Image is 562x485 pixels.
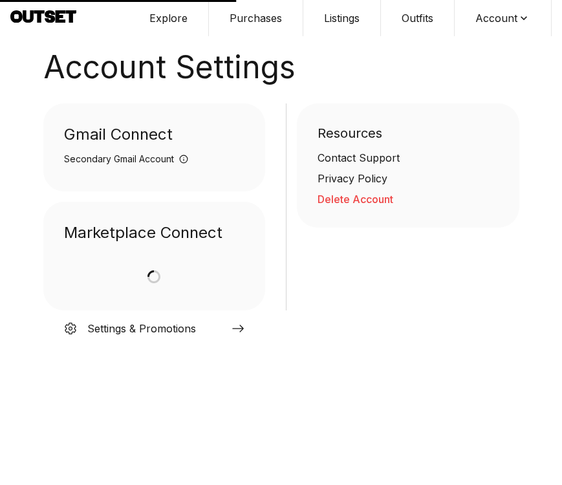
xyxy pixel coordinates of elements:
[64,124,245,153] div: Gmail Connect
[64,222,245,243] div: Marketplace Connect
[318,171,499,186] a: Privacy Policy
[87,321,196,336] div: Settings & Promotions
[318,124,499,150] div: Resources
[43,52,519,83] h1: Account Settings
[64,310,245,341] a: Settings & Promotions
[318,150,499,166] a: Contact Support
[64,153,245,171] div: Secondary Gmail Account
[318,191,499,207] button: Delete Account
